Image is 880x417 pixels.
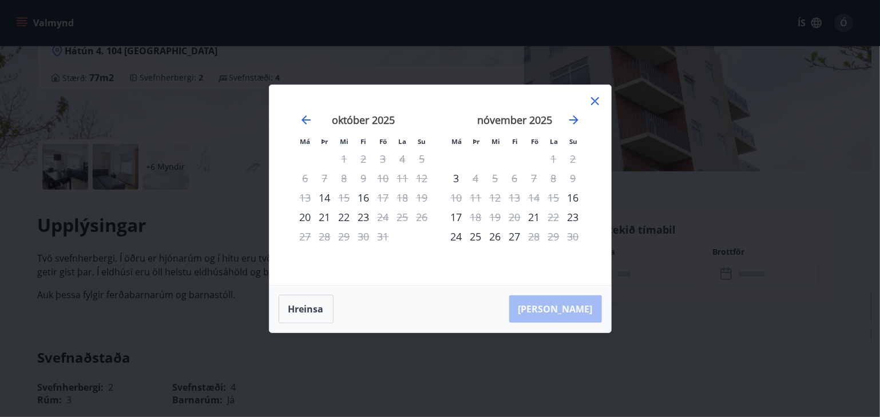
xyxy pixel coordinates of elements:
[564,207,583,227] div: Aðeins innritun í boði
[447,188,466,207] td: Not available. mánudagur, 10. nóvember 2025
[335,188,354,207] td: Not available. miðvikudagur, 15. október 2025
[447,207,466,227] td: mánudagur, 17. nóvember 2025
[486,188,505,207] td: Not available. miðvikudagur, 12. nóvember 2025
[564,169,583,188] td: Not available. sunnudagur, 9. nóvember 2025
[447,169,466,188] td: mánudagur, 3. nóvember 2025
[525,169,544,188] td: Not available. föstudagur, 7. nóvember 2025
[466,188,486,207] td: Not available. þriðjudagur, 11. nóvember 2025
[477,113,552,127] strong: nóvember 2025
[374,188,393,207] div: Aðeins útritun í boði
[564,207,583,227] td: sunnudagur, 23. nóvember 2025
[491,137,500,146] small: Mi
[466,227,486,246] td: þriðjudagur, 25. nóvember 2025
[335,169,354,188] td: Not available. miðvikudagur, 8. október 2025
[525,188,544,207] td: Not available. föstudagur, 14. nóvember 2025
[486,227,505,246] td: miðvikudagur, 26. nóvember 2025
[335,207,354,227] div: 22
[374,169,393,188] td: Not available. föstudagur, 10. október 2025
[315,169,335,188] td: Not available. þriðjudagur, 7. október 2025
[393,207,413,227] td: Not available. laugardagur, 25. október 2025
[466,169,486,188] td: Not available. þriðjudagur, 4. nóvember 2025
[379,137,387,146] small: Fö
[466,169,486,188] div: Aðeins útritun í boði
[544,207,564,227] div: Aðeins útritun í boði
[296,227,315,246] td: Not available. mánudagur, 27. október 2025
[315,227,335,246] td: Not available. þriðjudagur, 28. október 2025
[567,113,581,127] div: Move forward to switch to the next month.
[374,207,393,227] div: Aðeins útritun í boði
[564,188,583,207] td: sunnudagur, 16. nóvember 2025
[393,188,413,207] td: Not available. laugardagur, 18. október 2025
[544,169,564,188] td: Not available. laugardagur, 8. nóvember 2025
[335,188,354,207] div: Aðeins útritun í boði
[544,227,564,246] td: Not available. laugardagur, 29. nóvember 2025
[473,137,480,146] small: Þr
[332,113,395,127] strong: október 2025
[447,169,466,188] div: Aðeins innritun í boði
[570,137,578,146] small: Su
[374,227,393,246] td: Not available. föstudagur, 31. október 2025
[296,207,315,227] td: mánudagur, 20. október 2025
[393,169,413,188] td: Not available. laugardagur, 11. október 2025
[544,207,564,227] td: Not available. laugardagur, 22. nóvember 2025
[335,207,354,227] td: miðvikudagur, 22. október 2025
[354,149,374,169] td: Not available. fimmtudagur, 2. október 2025
[413,169,432,188] td: Not available. sunnudagur, 12. október 2025
[283,99,597,271] div: Calendar
[447,207,466,227] div: 17
[296,207,315,227] div: Aðeins innritun í boði
[393,149,413,169] td: Not available. laugardagur, 4. október 2025
[354,227,374,246] td: Not available. fimmtudagur, 30. október 2025
[525,207,544,227] div: Aðeins innritun í boði
[525,227,544,246] div: Aðeins útritun í boði
[296,169,315,188] td: Not available. mánudagur, 6. október 2025
[374,188,393,207] td: Not available. föstudagur, 17. október 2025
[354,207,374,227] div: 23
[315,207,335,227] div: 21
[315,188,335,207] div: Aðeins innritun í boði
[354,169,374,188] td: Not available. fimmtudagur, 9. október 2025
[447,227,466,246] td: mánudagur, 24. nóvember 2025
[550,137,558,146] small: La
[544,149,564,169] td: Not available. laugardagur, 1. nóvember 2025
[340,137,348,146] small: Mi
[354,207,374,227] td: fimmtudagur, 23. október 2025
[505,188,525,207] td: Not available. fimmtudagur, 13. nóvember 2025
[413,207,432,227] td: Not available. sunnudagur, 26. október 2025
[564,149,583,169] td: Not available. sunnudagur, 2. nóvember 2025
[279,295,334,323] button: Hreinsa
[447,227,466,246] div: 24
[413,188,432,207] td: Not available. sunnudagur, 19. október 2025
[486,227,505,246] div: 26
[296,188,315,207] td: Not available. mánudagur, 13. október 2025
[300,137,311,146] small: Má
[505,169,525,188] td: Not available. fimmtudagur, 6. nóvember 2025
[505,207,525,227] td: Not available. fimmtudagur, 20. nóvember 2025
[544,188,564,207] td: Not available. laugardagur, 15. nóvember 2025
[452,137,462,146] small: Má
[525,207,544,227] td: föstudagur, 21. nóvember 2025
[399,137,407,146] small: La
[466,207,486,227] div: Aðeins útritun í boði
[322,137,328,146] small: Þr
[525,227,544,246] td: Not available. föstudagur, 28. nóvember 2025
[513,137,518,146] small: Fi
[361,137,367,146] small: Fi
[315,188,335,207] td: þriðjudagur, 14. október 2025
[335,227,354,246] td: Not available. miðvikudagur, 29. október 2025
[486,207,505,227] td: Not available. miðvikudagur, 19. nóvember 2025
[374,207,393,227] td: Not available. föstudagur, 24. október 2025
[354,188,374,207] td: fimmtudagur, 16. október 2025
[299,113,313,127] div: Move backward to switch to the previous month.
[505,227,525,246] div: 27
[466,227,486,246] div: 25
[354,188,374,207] div: Aðeins innritun í boði
[374,149,393,169] td: Not available. föstudagur, 3. október 2025
[413,149,432,169] td: Not available. sunnudagur, 5. október 2025
[466,207,486,227] td: Not available. þriðjudagur, 18. nóvember 2025
[335,149,354,169] td: Not available. miðvikudagur, 1. október 2025
[486,169,505,188] td: Not available. miðvikudagur, 5. nóvember 2025
[531,137,538,146] small: Fö
[564,188,583,207] div: Aðeins innritun í boði
[564,227,583,246] td: Not available. sunnudagur, 30. nóvember 2025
